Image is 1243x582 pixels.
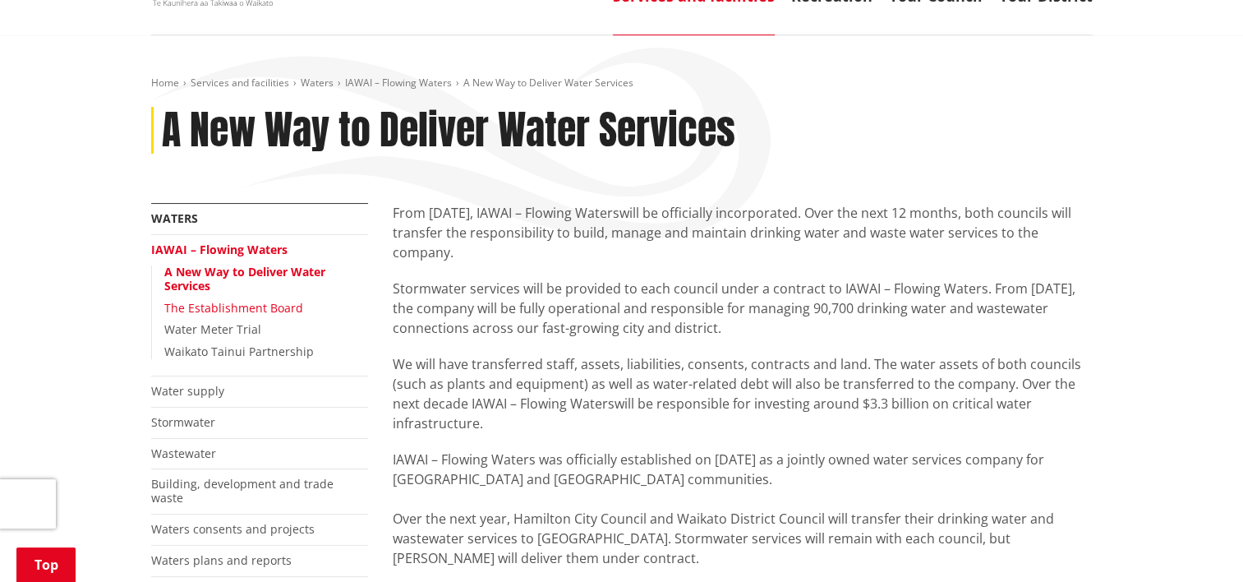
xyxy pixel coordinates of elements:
[151,242,288,257] a: IAWAI – Flowing Waters
[151,521,315,537] a: Waters consents and projects
[393,354,1093,433] p: We will have transferred staff, assets, liabilities, consents, contracts and land. The water asse...
[301,76,334,90] a: Waters
[151,383,224,399] a: Water supply
[164,344,314,359] a: Waikato Tainui Partnership
[151,552,292,568] a: Waters plans and reports
[393,204,1071,261] span: will be officially incorporated. Over the next 12 months, both councils will transfer the respons...
[151,414,215,430] a: Stormwater
[151,76,1093,90] nav: breadcrumb
[345,76,452,90] a: IAWAI – Flowing Waters
[1167,513,1227,572] iframe: Messenger Launcher
[164,264,325,293] a: A New Way to Deliver Water Services
[164,300,303,316] a: The Establishment Board
[151,446,216,461] a: Wastewater
[16,547,76,582] a: Top
[162,107,735,155] h1: A New Way to Deliver Water Services
[151,76,179,90] a: Home
[191,76,289,90] a: Services and facilities
[393,279,1093,338] p: Stormwater services will be provided to each council under a contract to IAWAI – Flowing Waters. ...
[463,76,633,90] span: A New Way to Deliver Water Services
[393,203,1093,262] p: From [DATE], IAWAI – Flowing Waters
[151,210,198,226] a: Waters
[164,321,261,337] a: Water Meter Trial
[151,476,334,506] a: Building, development and trade waste
[393,395,1032,432] span: will be responsible for investing around $3.3 billion on critical water infrastructure.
